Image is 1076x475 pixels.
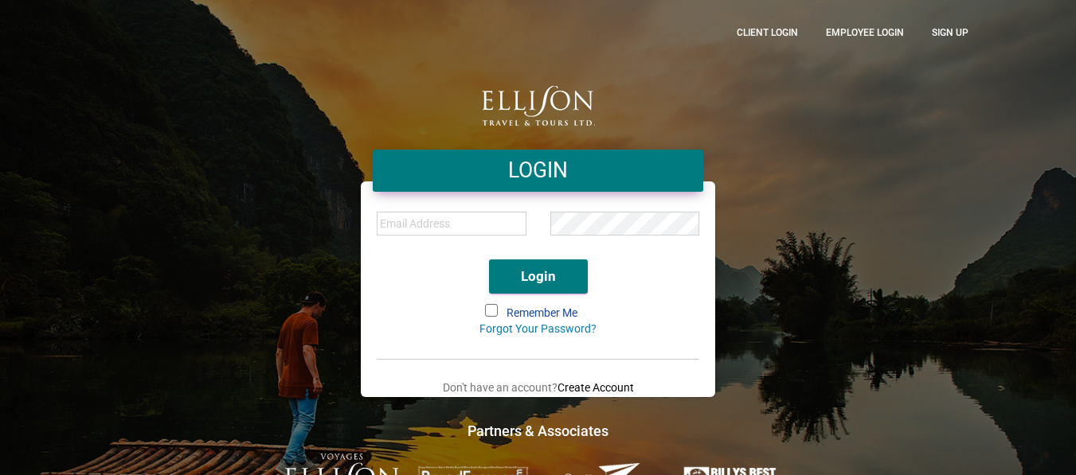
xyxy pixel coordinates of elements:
h4: Partners & Associates [96,421,980,441]
input: Email Address [377,212,526,236]
button: Login [489,259,588,294]
a: Create Account [558,381,634,394]
h4: LOGIN [385,156,691,185]
a: Sign up [920,12,980,53]
a: Forgot Your Password? [479,322,597,335]
a: Employee Login [814,12,916,53]
img: logo.png [482,86,595,126]
label: Remember Me [487,306,589,321]
p: Don't have an account? [377,378,699,397]
a: CLient Login [725,12,810,53]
